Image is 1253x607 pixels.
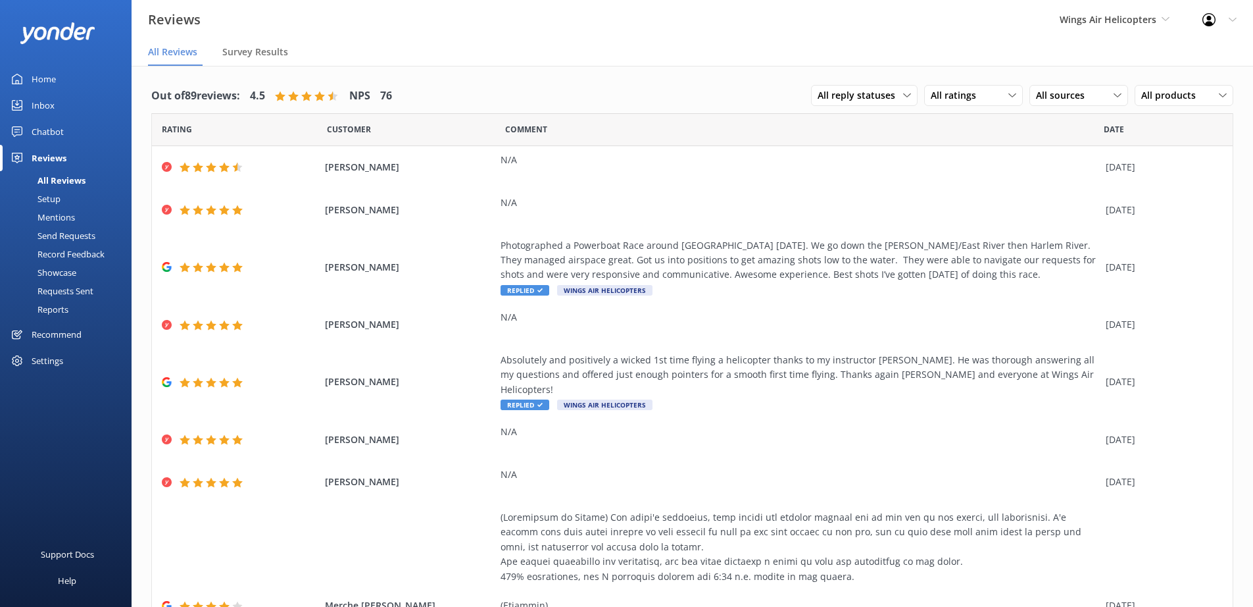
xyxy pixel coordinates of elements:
div: [DATE] [1106,317,1216,332]
span: Date [162,123,192,136]
div: Recommend [32,321,82,348]
div: [DATE] [1106,375,1216,389]
div: Support Docs [41,541,94,567]
h4: NPS [349,88,370,105]
div: N/A [501,310,1099,325]
span: Survey Results [222,45,288,59]
a: Setup [8,190,132,208]
div: N/A [501,467,1099,482]
span: [PERSON_NAME] [325,475,495,489]
div: N/A [501,425,1099,439]
div: [DATE] [1106,433,1216,447]
span: Wings Air Helicopters [557,285,652,296]
span: Date [327,123,371,136]
div: Showcase [8,263,76,282]
span: [PERSON_NAME] [325,203,495,217]
div: Requests Sent [8,282,93,300]
span: [PERSON_NAME] [325,260,495,275]
a: Reports [8,300,132,319]
span: Wings Air Helicopters [1060,13,1156,26]
div: [DATE] [1106,160,1216,174]
div: Absolutely and positively a wicked 1st time flying a helicopter thanks to my instructor [PERSON_N... [501,353,1099,397]
span: [PERSON_NAME] [325,433,495,447]
span: All reply statuses [818,88,903,103]
div: Photographed a Powerboat Race around [GEOGRAPHIC_DATA] [DATE]. We go down the [PERSON_NAME]/East ... [501,238,1099,282]
a: Send Requests [8,226,132,245]
div: [DATE] [1106,203,1216,217]
h4: 4.5 [250,88,265,105]
span: [PERSON_NAME] [325,160,495,174]
h3: Reviews [148,9,201,30]
div: N/A [501,153,1099,167]
span: [PERSON_NAME] [325,375,495,389]
span: Date [1104,123,1124,136]
a: Showcase [8,263,132,282]
div: N/A [501,196,1099,210]
span: All ratings [931,88,984,103]
div: Reviews [32,145,66,171]
div: Setup [8,190,61,208]
div: Reports [8,300,68,319]
div: Mentions [8,208,75,226]
div: Inbox [32,92,55,119]
a: Requests Sent [8,282,132,300]
div: Help [58,567,76,594]
span: Wings Air Helicopters [557,400,652,410]
span: Question [505,123,547,136]
span: [PERSON_NAME] [325,317,495,332]
div: [DATE] [1106,260,1216,275]
a: Record Feedback [8,245,132,263]
a: All Reviews [8,171,132,190]
div: Send Requests [8,226,95,245]
span: Replied [501,285,549,296]
h4: 76 [380,88,392,105]
h4: Out of 89 reviews: [151,88,240,105]
div: Chatbot [32,119,64,145]
div: All Reviews [8,171,86,190]
a: Mentions [8,208,132,226]
img: yonder-white-logo.png [20,22,95,44]
span: All sources [1036,88,1093,103]
div: Home [32,66,56,92]
div: [DATE] [1106,475,1216,489]
div: Settings [32,348,63,374]
div: Record Feedback [8,245,105,263]
span: All products [1141,88,1204,103]
span: All Reviews [148,45,197,59]
span: Replied [501,400,549,410]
